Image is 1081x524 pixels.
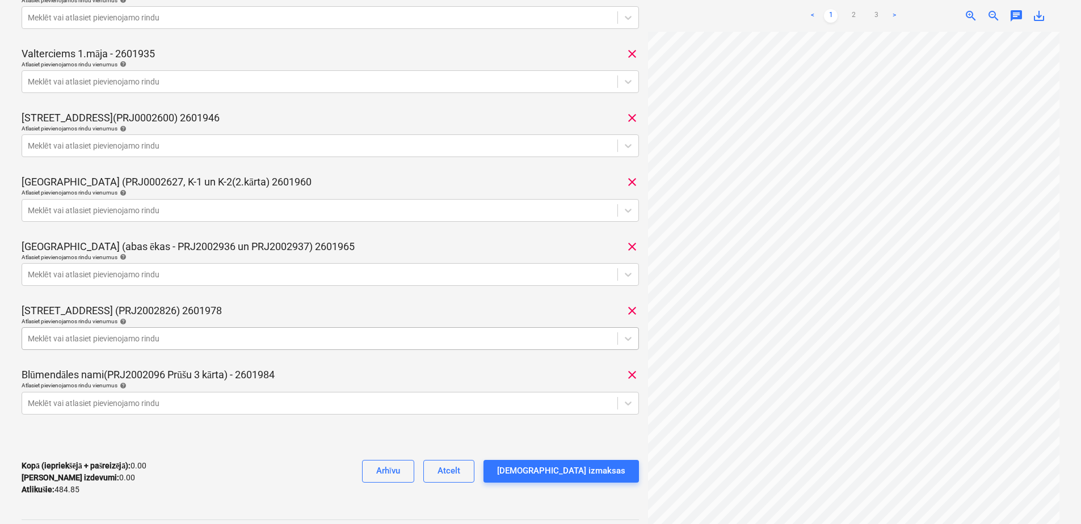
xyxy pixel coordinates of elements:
[362,460,414,483] button: Arhīvu
[22,382,639,389] div: Atlasiet pievienojamos rindu vienumus
[22,61,639,68] div: Atlasiet pievienojamos rindu vienumus
[117,318,127,325] span: help
[117,189,127,196] span: help
[625,240,639,253] span: clear
[22,189,639,196] div: Atlasiet pievienojamos rindu vienumus
[847,9,860,23] a: Page 2
[964,9,978,23] span: zoom_in
[22,461,131,470] strong: Kopā (iepriekšējā + pašreizējā) :
[625,175,639,189] span: clear
[22,368,275,382] p: Blūmendāles nami(PRJ2002096 Prūšu 3 kārta) - 2601984
[483,460,639,483] button: [DEMOGRAPHIC_DATA] izmaksas
[22,473,119,482] strong: [PERSON_NAME] izdevumi :
[22,47,155,61] p: Valterciems 1.māja - 2601935
[887,9,901,23] a: Next page
[22,253,639,261] div: Atlasiet pievienojamos rindu vienumus
[117,125,127,132] span: help
[423,460,474,483] button: Atcelt
[625,368,639,382] span: clear
[438,463,460,478] div: Atcelt
[117,382,127,389] span: help
[824,9,838,23] a: Page 1 is your current page
[22,240,355,253] p: [GEOGRAPHIC_DATA] (abas ēkas - PRJ2002936 un PRJ2002937) 2601965
[22,304,222,318] p: [STREET_ADDRESS] (PRJ2002826) 2601978
[1032,9,1046,23] span: save_alt
[1010,9,1023,23] span: chat
[625,47,639,61] span: clear
[497,463,625,478] div: [DEMOGRAPHIC_DATA] izmaksas
[806,9,819,23] a: Previous page
[376,463,400,478] div: Arhīvu
[22,484,79,496] p: 484.85
[22,460,146,472] p: 0.00
[987,9,1000,23] span: zoom_out
[22,472,135,484] p: 0.00
[625,304,639,318] span: clear
[117,61,127,67] span: help
[869,9,883,23] a: Page 3
[22,175,312,189] p: [GEOGRAPHIC_DATA] (PRJ0002627, K-1 un K-2(2.kārta) 2601960
[22,318,639,325] div: Atlasiet pievienojamos rindu vienumus
[117,253,127,260] span: help
[22,125,639,132] div: Atlasiet pievienojamos rindu vienumus
[22,111,220,125] p: [STREET_ADDRESS](PRJ0002600) 2601946
[625,111,639,125] span: clear
[22,485,54,494] strong: Atlikušie :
